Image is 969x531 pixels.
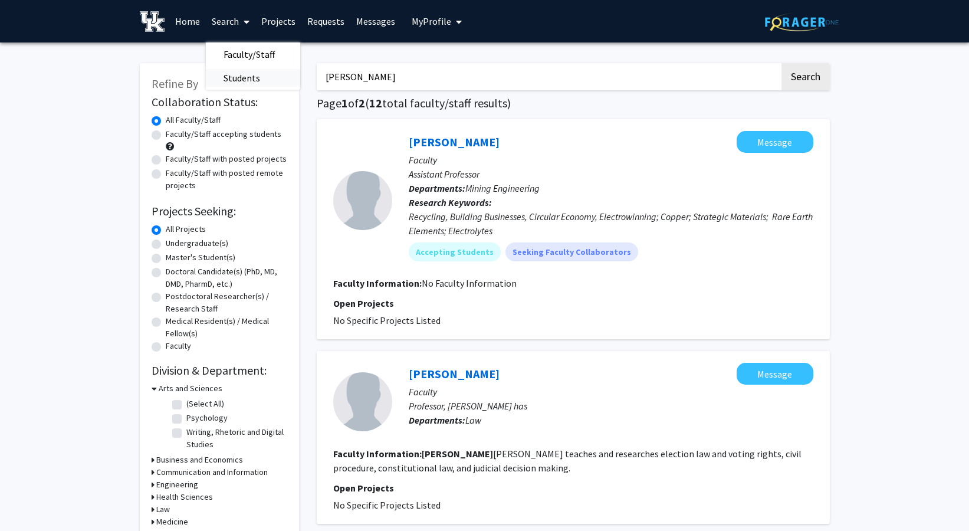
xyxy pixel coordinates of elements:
a: Projects [255,1,301,42]
a: Home [169,1,206,42]
span: No Specific Projects Listed [333,499,441,511]
label: Medical Resident(s) / Medical Fellow(s) [166,315,287,340]
span: No Specific Projects Listed [333,314,441,326]
a: Requests [301,1,350,42]
span: Refine By [152,76,198,91]
a: Faculty/Staff [206,45,300,63]
label: (Select All) [186,398,224,410]
mat-chip: Accepting Students [409,242,501,261]
label: Postdoctoral Researcher(s) / Research Staff [166,290,287,315]
b: Departments: [409,414,465,426]
p: Professor, [PERSON_NAME] has [409,399,813,413]
p: Open Projects [333,481,813,495]
span: 2 [359,96,365,110]
h3: Communication and Information [156,466,268,478]
b: Faculty Information: [333,277,422,289]
input: Search Keywords [317,63,780,90]
label: Faculty/Staff accepting students [166,128,281,140]
span: Faculty/Staff [206,42,293,66]
label: Faculty/Staff with posted projects [166,153,287,165]
iframe: Chat [9,478,50,522]
label: Undergraduate(s) [166,237,228,250]
span: No Faculty Information [422,277,517,289]
label: Psychology [186,412,228,424]
label: All Projects [166,223,206,235]
h1: Page of ( total faculty/staff results) [317,96,830,110]
h3: Arts and Sciences [159,382,222,395]
button: Search [781,63,830,90]
label: Master's Student(s) [166,251,235,264]
h3: Law [156,503,170,516]
a: Search [206,1,255,42]
b: Research Keywords: [409,196,492,208]
h3: Engineering [156,478,198,491]
button: Message Joshua Werner [737,131,813,153]
button: Message Joshua Douglas [737,363,813,385]
p: Faculty [409,385,813,399]
h2: Collaboration Status: [152,95,287,109]
h2: Division & Department: [152,363,287,378]
span: Mining Engineering [465,182,540,194]
h3: Medicine [156,516,188,528]
label: Faculty/Staff with posted remote projects [166,167,287,192]
span: Students [206,66,278,90]
span: My Profile [412,15,451,27]
label: Doctoral Candidate(s) (PhD, MD, DMD, PharmD, etc.) [166,265,287,290]
label: Writing, Rhetoric and Digital Studies [186,426,284,451]
b: Departments: [409,182,465,194]
a: Students [206,69,300,87]
fg-read-more: [PERSON_NAME] teaches and researches election law and voting rights, civil procedure, constitutio... [333,448,802,474]
span: Law [465,414,481,426]
div: Recycling, Building Businesses, Circular Economy, Electrowinning; Copper; Strategic Materials; Ra... [409,209,813,238]
a: [PERSON_NAME] [409,135,500,149]
a: [PERSON_NAME] [409,366,500,381]
h3: Business and Economics [156,454,243,466]
img: University of Kentucky Logo [140,11,165,32]
mat-chip: Seeking Faculty Collaborators [505,242,638,261]
img: ForagerOne Logo [765,13,839,31]
a: Messages [350,1,401,42]
span: 12 [369,96,382,110]
label: Faculty [166,340,191,352]
label: All Faculty/Staff [166,114,221,126]
h3: Health Sciences [156,491,213,503]
h2: Projects Seeking: [152,204,287,218]
p: Open Projects [333,296,813,310]
b: Faculty Information: [333,448,422,460]
span: 1 [341,96,348,110]
b: [PERSON_NAME] [422,448,493,460]
p: Assistant Professor [409,167,813,181]
p: Faculty [409,153,813,167]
